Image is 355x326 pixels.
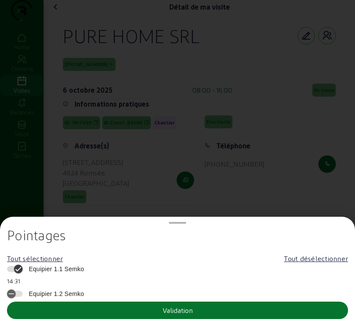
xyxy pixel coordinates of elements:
h2: Pointages [7,227,348,243]
button: Validation [7,302,348,319]
div: Validation [163,305,193,316]
span: Equipier 1.1 Semko [24,265,84,273]
div: Tout sélectionner [7,253,63,264]
span: Equipier 1.2 Semko [24,289,84,298]
div: Tout désélectionner [284,253,348,264]
span: 14:31 [7,277,20,285]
